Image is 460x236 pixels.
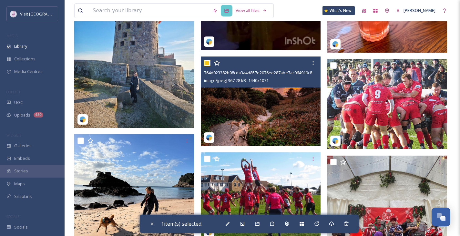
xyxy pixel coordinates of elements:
[332,138,339,144] img: snapsea-logo.png
[6,214,19,219] span: SOCIALS
[204,69,356,76] span: 764d023382b08cda3a4d857e2076ee287abe7ac064919c8d08ae3ff830f6bbbc.jpg
[206,134,212,141] img: snapsea-logo.png
[79,116,86,123] img: snapsea-logo.png
[327,59,447,149] img: 80799dcf11cd0157cbe82d4899a3fefec6f78a785f359e7230898047abe2ac68.jpg
[6,133,21,138] span: WIDGETS
[6,89,20,94] span: COLLECT
[14,193,32,200] span: SnapLink
[14,168,28,174] span: Stories
[14,224,28,230] span: Socials
[14,68,43,75] span: Media Centres
[14,143,32,149] span: Galleries
[204,77,269,83] span: image/jpeg | 367.28 kB | 1440 x 1071
[232,4,270,17] a: View all files
[161,220,202,227] span: 1 item(s) selected.
[332,41,339,47] img: snapsea-logo.png
[14,155,30,161] span: Embeds
[206,38,212,45] img: snapsea-logo.png
[34,112,43,118] div: 480
[14,99,23,106] span: UGC
[14,112,30,118] span: Uploads
[201,56,321,146] img: 764d023382b08cda3a4d857e2076ee287abe7ac064919c8d08ae3ff830f6bbbc.jpg
[404,7,435,13] span: [PERSON_NAME]
[89,4,209,18] input: Search your library
[20,11,70,17] span: Visit [GEOGRAPHIC_DATA]
[393,4,439,17] a: [PERSON_NAME]
[10,11,17,17] img: Events-Jersey-Logo.png
[432,208,450,226] button: Open Chat
[14,56,36,62] span: Collections
[14,43,27,49] span: Library
[322,6,355,15] a: What's New
[14,181,25,187] span: Maps
[6,33,18,38] span: MEDIA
